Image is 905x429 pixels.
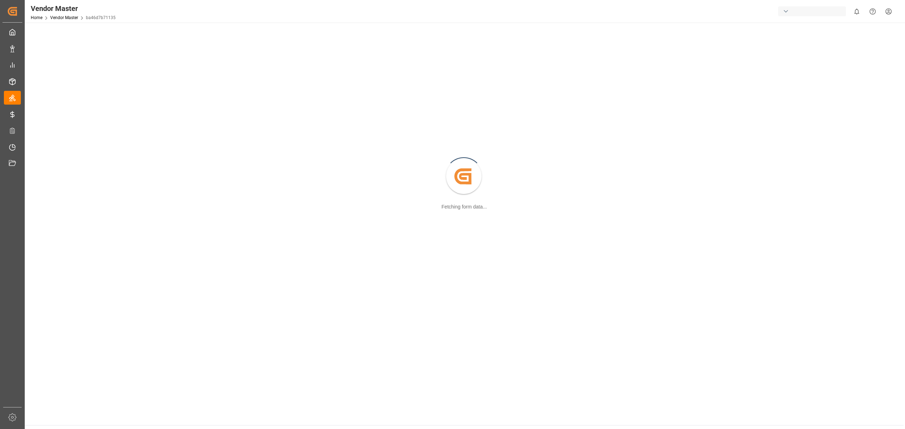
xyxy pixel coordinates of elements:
div: Fetching form data... [442,203,487,211]
button: show 0 new notifications [849,4,865,19]
a: Home [31,15,42,20]
a: Vendor Master [50,15,78,20]
button: Help Center [865,4,881,19]
div: Vendor Master [31,3,116,14]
